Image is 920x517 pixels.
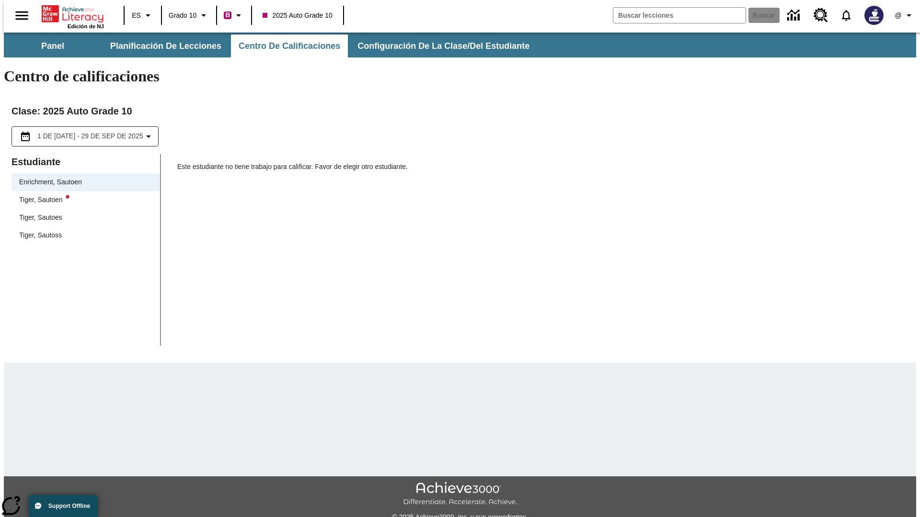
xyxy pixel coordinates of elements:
button: Planificación de lecciones [103,34,229,57]
a: Notificaciones [834,3,859,28]
span: Planificación de lecciones [110,41,221,52]
div: Enrichment, Sautoen [11,173,160,191]
button: Abrir el menú lateral [8,1,36,30]
div: Tiger, Sautoes [19,213,62,223]
div: Tiger, Sautoes [11,209,160,226]
svg: writing assistant alert [66,195,69,199]
svg: Collapse Date Range Filter [143,131,154,142]
button: Configuración de la clase/del estudiante [350,34,537,57]
button: Panel [5,34,101,57]
span: Edición de NJ [68,23,104,29]
span: Support Offline [48,503,90,509]
span: B [225,9,230,21]
div: Tiger, Sautoenwriting assistant alert [11,191,160,209]
div: Subbarra de navegación [4,34,538,57]
span: Panel [41,41,64,52]
span: 2025 Auto Grade 10 [263,11,332,21]
div: Portada [42,3,104,29]
h1: Centro de calificaciones [4,67,916,85]
div: Tiger, Sautoss [19,230,62,240]
img: Achieve3000 Differentiate Accelerate Achieve [403,482,517,506]
h2: Clase : 2025 Auto Grade 10 [11,103,908,119]
p: Estudiante [11,154,160,169]
div: Tiger, Sautoen [19,195,69,205]
button: Centro de calificaciones [231,34,348,57]
div: Tiger, Sautoss [11,226,160,244]
button: Lenguaje: ES, Selecciona un idioma [127,7,158,24]
button: Support Offline [29,495,98,517]
span: Centro de calificaciones [239,41,340,52]
div: Enrichment, Sautoen [19,177,82,187]
img: Avatar [864,6,884,25]
a: Centro de información [782,2,808,29]
span: Configuración de la clase/del estudiante [357,41,529,52]
span: 1 de [DATE] - 29 de sep de 2025 [37,131,143,141]
span: Grado 10 [169,11,196,21]
span: ES [132,11,141,21]
button: Seleccione el intervalo de fechas opción del menú [16,131,154,142]
button: Grado: Grado 10, Elige un grado [165,7,213,24]
div: Subbarra de navegación [4,33,916,57]
a: Portada [42,4,104,23]
button: Boost El color de la clase es rojo violeta. Cambiar el color de la clase. [220,7,248,24]
button: Escoja un nuevo avatar [859,3,889,28]
button: Perfil/Configuración [889,7,920,24]
input: Buscar campo [613,8,746,23]
a: Centro de recursos, Se abrirá en una pestaña nueva. [808,2,834,28]
span: @ [895,11,901,21]
p: Este estudiante no tiene trabajo para calificar. Favor de elegir otro estudiante. [177,162,908,179]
